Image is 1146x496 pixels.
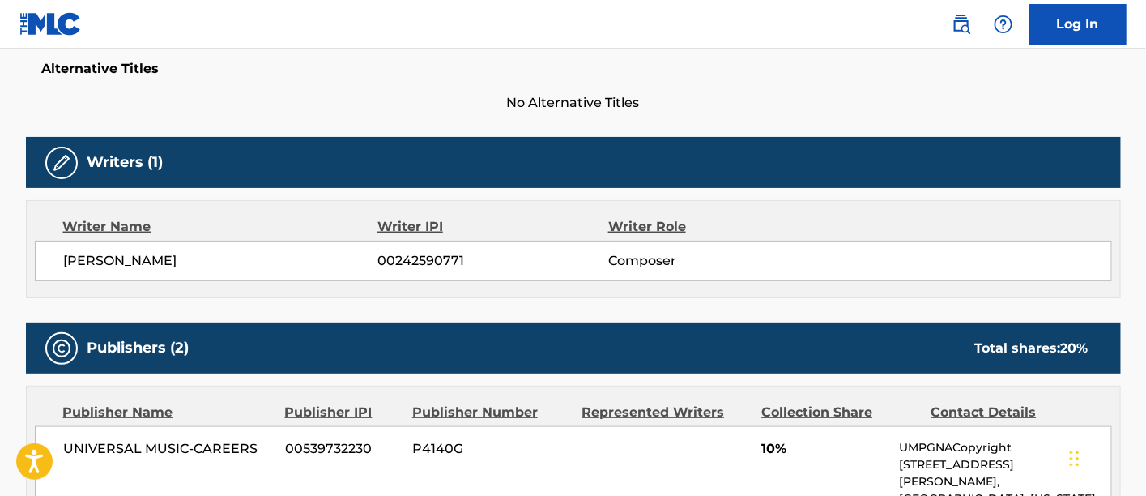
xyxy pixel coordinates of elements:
img: search [952,15,971,34]
div: Writer Name [63,217,378,237]
img: MLC Logo [19,12,82,36]
a: Public Search [945,8,978,41]
iframe: Chat Widget [1065,418,1146,496]
span: P4140G [412,439,569,459]
div: Contact Details [931,403,1088,422]
div: Collection Share [761,403,918,422]
div: Total shares: [975,339,1088,358]
p: UMPGNACopyright [899,439,1110,456]
span: 00539732230 [285,439,400,459]
img: Writers [52,153,71,173]
h5: Publishers (2) [87,339,190,357]
span: 20 % [1061,340,1088,356]
div: Writer Role [608,217,818,237]
span: UNIVERSAL MUSIC-CAREERS [64,439,274,459]
img: help [994,15,1013,34]
img: Publishers [52,339,71,358]
p: [STREET_ADDRESS][PERSON_NAME], [899,456,1110,490]
div: Publisher IPI [285,403,400,422]
a: Log In [1029,4,1127,45]
div: Writer IPI [377,217,608,237]
div: Publisher Name [63,403,273,422]
div: Drag [1070,434,1080,483]
div: Help [987,8,1020,41]
div: Represented Writers [582,403,749,422]
div: Publisher Number [412,403,569,422]
span: 10% [761,439,887,459]
span: Composer [608,251,818,271]
span: [PERSON_NAME] [64,251,378,271]
h5: Writers (1) [87,153,164,172]
span: No Alternative Titles [26,93,1121,113]
h5: Alternative Titles [42,61,1105,77]
span: 00242590771 [377,251,607,271]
